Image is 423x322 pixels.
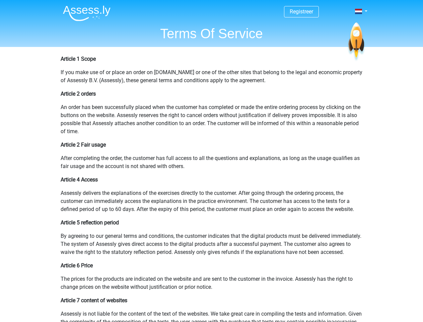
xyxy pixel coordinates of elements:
b: Article 4 Access [61,176,98,183]
b: Article 6 Price [61,262,93,269]
img: Assessly [63,5,111,21]
p: After completing the order, the customer has full access to all the questions and explanations, a... [61,154,363,170]
p: An order has been successfully placed when the customer has completed or made the entire ordering... [61,103,363,136]
p: The prices for the products are indicated on the website and are sent to the customer in the invo... [61,275,363,291]
img: spaceship.7d73109d6933.svg [347,22,365,62]
b: Article 5 reflection period [61,219,119,226]
b: Article 2 Fair usage [61,142,106,148]
p: By agreeing to our general terms and conditions, the customer indicates that the digital products... [61,232,363,256]
b: Article 2 orders [61,91,96,97]
a: Registreer [290,8,313,15]
b: Article 1 Scope [61,56,96,62]
h1: Terms Of Service [58,25,366,42]
p: Assessly delivers the explanations of the exercises directly to the customer. After going through... [61,189,363,213]
p: If you make use of or place an order on [DOMAIN_NAME] or one of the other sites that belong to th... [61,68,363,85]
b: Article 7 content of websites [61,297,127,304]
